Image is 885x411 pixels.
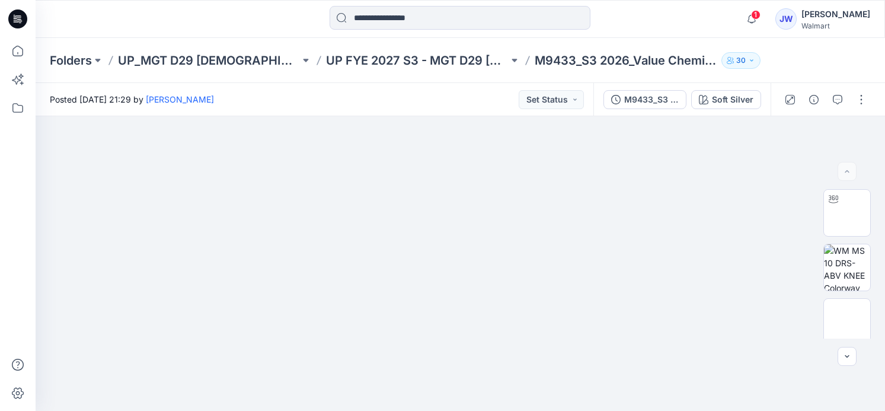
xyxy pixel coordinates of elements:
[751,10,761,20] span: 1
[801,21,870,30] div: Walmart
[624,93,679,106] div: M9433_S3 2026_Value Chemise_Midpoint
[326,52,508,69] a: UP FYE 2027 S3 - MGT D29 [DEMOGRAPHIC_DATA] Sleepwear
[721,52,761,69] button: 30
[691,90,761,109] button: Soft Silver
[603,90,686,109] button: M9433_S3 2026_Value Chemise_Midpoint
[535,52,717,69] p: M9433_S3 2026_Value Chemise_Midpoint
[50,52,92,69] a: Folders
[712,93,753,106] div: Soft Silver
[50,93,214,106] span: Posted [DATE] 21:29 by
[801,7,870,21] div: [PERSON_NAME]
[118,52,300,69] a: UP_MGT D29 [DEMOGRAPHIC_DATA] Sleep
[775,8,797,30] div: JW
[804,90,823,109] button: Details
[146,94,214,104] a: [PERSON_NAME]
[824,244,870,291] img: WM MS 10 DRS-ABV KNEE Colorway wo Avatar
[736,54,746,67] p: 30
